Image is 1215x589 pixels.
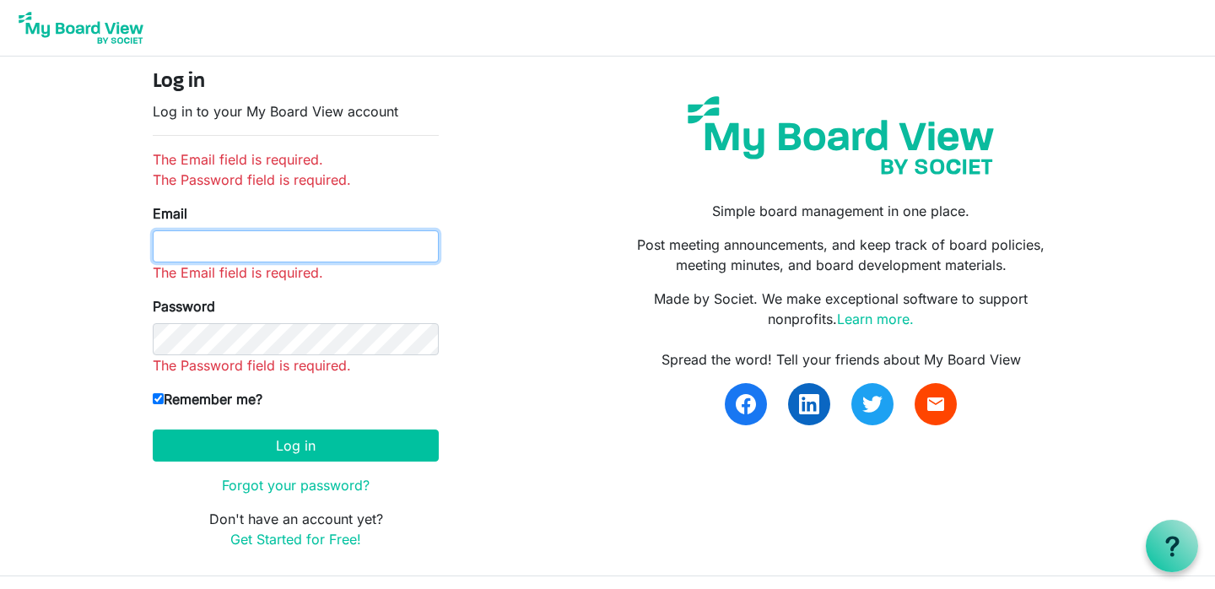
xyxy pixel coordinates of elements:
[620,349,1062,370] div: Spread the word! Tell your friends about My Board View
[837,311,914,327] a: Learn more.
[153,393,164,404] input: Remember me?
[153,296,215,316] label: Password
[153,149,439,170] li: The Email field is required.
[799,394,819,414] img: linkedin.svg
[13,7,148,49] img: My Board View Logo
[620,201,1062,221] p: Simple board management in one place.
[620,289,1062,329] p: Made by Societ. We make exceptional software to support nonprofits.
[926,394,946,414] span: email
[153,70,439,95] h4: Log in
[915,383,957,425] a: email
[153,389,262,409] label: Remember me?
[230,531,361,548] a: Get Started for Free!
[153,357,351,374] span: The Password field is required.
[153,509,439,549] p: Don't have an account yet?
[153,203,187,224] label: Email
[153,264,323,281] span: The Email field is required.
[153,430,439,462] button: Log in
[736,394,756,414] img: facebook.svg
[153,170,439,190] li: The Password field is required.
[675,84,1007,187] img: my-board-view-societ.svg
[222,477,370,494] a: Forgot your password?
[153,101,439,122] p: Log in to your My Board View account
[620,235,1062,275] p: Post meeting announcements, and keep track of board policies, meeting minutes, and board developm...
[862,394,883,414] img: twitter.svg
